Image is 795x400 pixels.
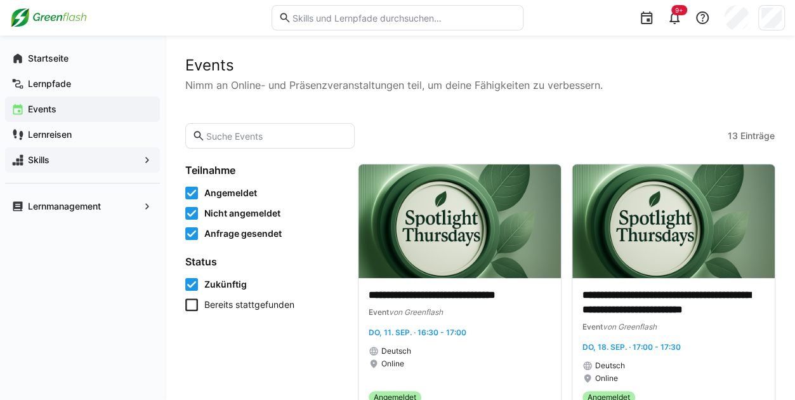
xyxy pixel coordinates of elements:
h4: Teilnahme [185,164,343,177]
p: Nimm an Online- und Präsenzveranstaltungen teil, um deine Fähigkeiten zu verbessern. [185,77,775,93]
span: Event [369,307,389,317]
input: Suche Events [205,130,348,142]
span: Bereits stattgefunden [204,298,294,311]
span: Event [582,322,603,331]
span: Einträge [740,130,775,142]
span: 9+ [675,6,683,14]
span: von Greenflash [603,322,657,331]
img: image [572,164,775,278]
span: Do, 11. Sep. · 16:30 - 17:00 [369,328,466,337]
span: Anfrage gesendet [204,227,282,240]
input: Skills und Lernpfade durchsuchen… [291,12,517,23]
h4: Status [185,255,343,268]
span: 13 [728,130,738,142]
span: Online [381,359,404,369]
span: Zukünftig [204,278,247,291]
span: Deutsch [381,346,411,356]
span: Deutsch [595,361,625,371]
span: Nicht angemeldet [204,207,280,220]
h2: Events [185,56,775,75]
span: Online [595,373,618,383]
span: Angemeldet [204,187,257,199]
span: Do, 18. Sep. · 17:00 - 17:30 [582,342,681,352]
span: von Greenflash [389,307,443,317]
img: image [358,164,561,278]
